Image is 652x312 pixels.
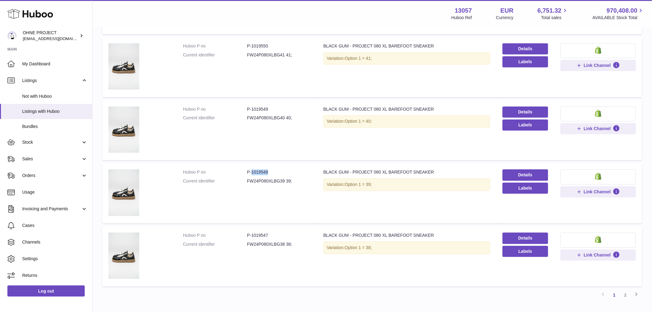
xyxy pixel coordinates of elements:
[183,115,247,121] dt: Current identifier
[22,78,81,84] span: Listings
[560,60,636,71] button: Link Channel
[183,43,247,49] dt: Huboo P no
[22,189,88,195] span: Usage
[584,189,611,195] span: Link Channel
[609,290,620,301] a: 1
[247,52,311,58] dd: FW24P080XLBG41 41;
[23,30,78,42] div: OHNE PROJECT
[345,119,372,124] span: Option 1 = 40;
[538,6,569,21] a: 6,751.32 Total sales
[22,173,81,179] span: Orders
[22,256,88,262] span: Settings
[503,107,548,118] a: Details
[503,246,548,257] button: Labels
[22,273,88,278] span: Returns
[183,233,247,239] dt: Huboo P no
[607,6,638,15] span: 970,408.00
[22,239,88,245] span: Channels
[324,107,490,113] div: BLACK GUM - PROJECT 080 XL BAREFOOT SNEAKER
[503,233,548,244] a: Details
[541,15,568,21] span: Total sales
[560,250,636,261] button: Link Channel
[22,124,88,129] span: Bundles
[503,56,548,68] button: Labels
[247,179,311,184] dd: FW24P080XLBG39 39;
[183,107,247,113] dt: Huboo P no
[324,170,490,175] div: BLACK GUM - PROJECT 080 XL BAREFOOT SNEAKER
[345,56,372,61] span: Option 1 = 41;
[324,43,490,49] div: BLACK GUM - PROJECT 080 XL BAREFOOT SNEAKER
[345,182,372,187] span: Option 1 = 39;
[22,223,88,228] span: Cases
[183,179,247,184] dt: Current identifier
[324,115,490,128] div: Variation:
[345,245,372,250] span: Option 1 = 38;
[584,126,611,132] span: Link Channel
[22,139,81,145] span: Stock
[595,47,601,54] img: shopify-small.png
[108,107,139,153] img: BLACK GUM - PROJECT 080 XL BAREFOOT SNEAKER
[503,120,548,131] button: Labels
[247,107,311,113] dd: P-1019549
[593,15,645,21] span: AVAILABLE Stock Total
[560,187,636,198] button: Link Channel
[496,15,514,21] div: Currency
[595,236,601,243] img: shopify-small.png
[108,43,139,90] img: BLACK GUM - PROJECT 080 XL BAREFOOT SNEAKER
[503,43,548,55] a: Details
[503,183,548,194] button: Labels
[22,109,88,114] span: Listings with Huboo
[593,6,645,21] a: 970,408.00 AVAILABLE Stock Total
[247,43,311,49] dd: P-1019550
[22,61,88,67] span: My Dashboard
[451,15,472,21] div: Huboo Ref
[595,110,601,117] img: shopify-small.png
[183,170,247,175] dt: Huboo P no
[324,52,490,65] div: Variation:
[500,6,513,15] strong: EUR
[108,233,139,279] img: BLACK GUM - PROJECT 080 XL BAREFOOT SNEAKER
[503,170,548,181] a: Details
[584,252,611,258] span: Link Channel
[22,156,81,162] span: Sales
[324,242,490,254] div: Variation:
[560,123,636,134] button: Link Channel
[247,233,311,239] dd: P-1019547
[324,179,490,191] div: Variation:
[538,6,562,15] span: 6,751.32
[247,170,311,175] dd: P-1019548
[108,170,139,216] img: BLACK GUM - PROJECT 080 XL BAREFOOT SNEAKER
[455,6,472,15] strong: 13057
[22,206,81,212] span: Invoicing and Payments
[584,63,611,68] span: Link Channel
[183,242,247,248] dt: Current identifier
[595,173,601,180] img: shopify-small.png
[183,52,247,58] dt: Current identifier
[247,115,311,121] dd: FW24P080XLBG40 40;
[23,36,91,41] span: [EMAIL_ADDRESS][DOMAIN_NAME]
[620,290,631,301] a: 2
[7,285,85,297] a: Log out
[247,242,311,248] dd: FW24P080XLBG38 38;
[7,31,17,40] img: internalAdmin-13057@internal.huboo.com
[22,93,88,99] span: Not with Huboo
[324,233,490,239] div: BLACK GUM - PROJECT 080 XL BAREFOOT SNEAKER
